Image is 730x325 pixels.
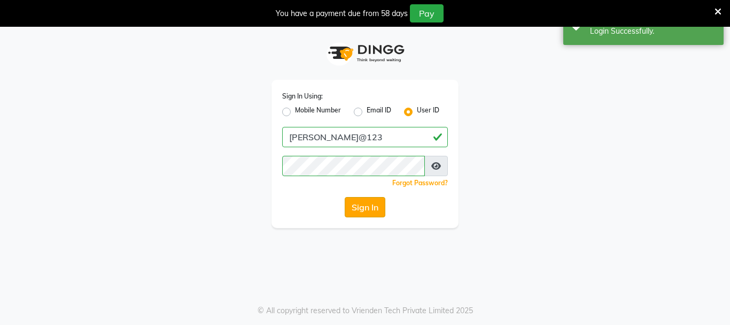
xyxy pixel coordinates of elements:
[417,105,439,118] label: User ID
[282,92,323,101] label: Sign In Using:
[410,4,444,22] button: Pay
[276,8,408,19] div: You have a payment due from 58 days
[282,127,448,147] input: Username
[367,105,391,118] label: Email ID
[322,37,408,69] img: logo1.svg
[345,197,385,217] button: Sign In
[392,179,448,187] a: Forgot Password?
[295,105,341,118] label: Mobile Number
[282,156,425,176] input: Username
[590,26,716,37] div: Login Successfully.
